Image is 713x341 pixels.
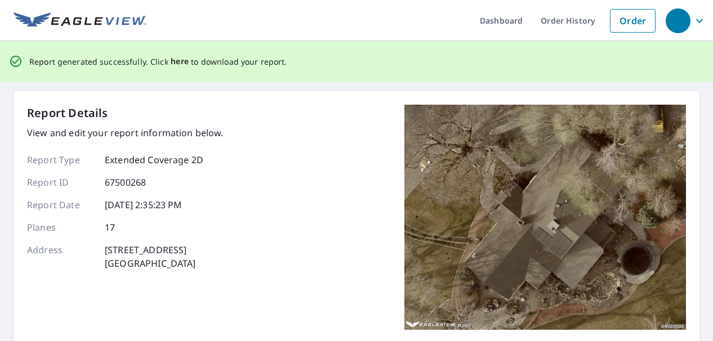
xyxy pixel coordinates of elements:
img: Top image [404,105,686,330]
p: 17 [105,221,115,234]
p: Address [27,243,95,270]
p: [DATE] 2:35:23 PM [105,198,182,212]
p: Extended Coverage 2D [105,153,203,167]
button: here [171,55,189,69]
p: Planes [27,221,95,234]
p: Report ID [27,176,95,189]
p: Report Details [27,105,108,122]
p: [STREET_ADDRESS] [GEOGRAPHIC_DATA] [105,243,196,270]
p: Report Type [27,153,95,167]
a: Order [610,9,656,33]
p: View and edit your report information below. [27,126,224,140]
p: Report generated successfully. Click to download your report. [29,55,287,69]
p: 67500268 [105,176,146,189]
img: EV Logo [14,12,146,29]
p: Report Date [27,198,95,212]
